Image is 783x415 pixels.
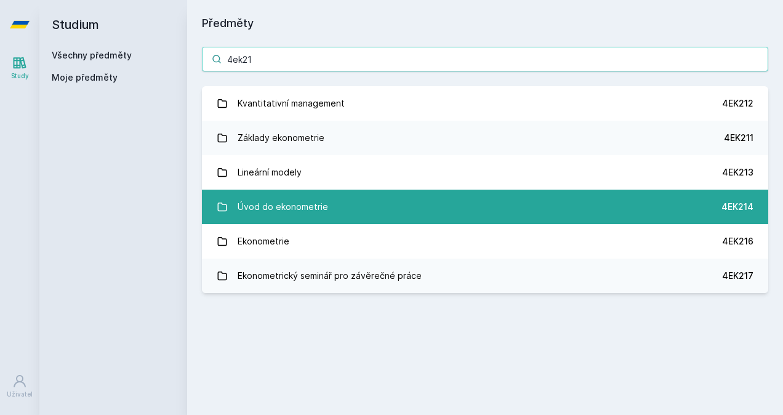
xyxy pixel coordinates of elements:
[722,166,753,179] div: 4EK213
[11,71,29,81] div: Study
[722,235,753,248] div: 4EK216
[52,71,118,84] span: Moje předměty
[238,126,324,150] div: Základy ekonometrie
[202,121,768,155] a: Základy ekonometrie 4EK211
[7,390,33,399] div: Uživatel
[202,15,768,32] h1: Předměty
[238,264,422,288] div: Ekonometrický seminář pro závěrečné práce
[722,270,753,282] div: 4EK217
[52,50,132,60] a: Všechny předměty
[202,224,768,259] a: Ekonometrie 4EK216
[202,190,768,224] a: Úvod do ekonometrie 4EK214
[238,160,302,185] div: Lineární modely
[202,86,768,121] a: Kvantitativní management 4EK212
[238,229,289,254] div: Ekonometrie
[722,97,753,110] div: 4EK212
[238,91,345,116] div: Kvantitativní management
[721,201,753,213] div: 4EK214
[2,49,37,87] a: Study
[724,132,753,144] div: 4EK211
[202,47,768,71] input: Název nebo ident předmětu…
[2,368,37,405] a: Uživatel
[202,259,768,293] a: Ekonometrický seminář pro závěrečné práce 4EK217
[238,195,328,219] div: Úvod do ekonometrie
[202,155,768,190] a: Lineární modely 4EK213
